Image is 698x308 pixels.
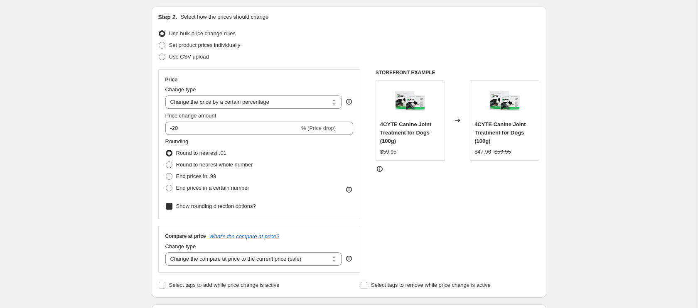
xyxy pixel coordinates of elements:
span: 4CYTE Canine Joint Treatment for Dogs (100g) [474,121,526,144]
span: Use CSV upload [169,54,209,60]
span: Select tags to add while price change is active [169,282,280,288]
p: Select how the prices should change [180,13,268,21]
h6: STOREFRONT EXAMPLE [376,69,540,76]
span: Change type [165,243,196,249]
span: Show rounding direction options? [176,203,256,209]
span: % (Price drop) [301,125,336,131]
span: End prices in .99 [176,173,216,179]
div: help [345,98,353,106]
span: Price change amount [165,112,216,119]
img: 4Cyte-Canine-Group-web_80x.jpg [393,85,427,118]
div: $47.96 [474,148,491,156]
img: 4Cyte-Canine-Group-web_80x.jpg [488,85,521,118]
span: 4CYTE Canine Joint Treatment for Dogs (100g) [380,121,432,144]
span: Round to nearest .01 [176,150,226,156]
span: Rounding [165,138,189,144]
h2: Step 2. [158,13,177,21]
span: Set product prices individually [169,42,241,48]
input: -15 [165,122,300,135]
span: Change type [165,86,196,93]
div: help [345,254,353,263]
button: What's the compare at price? [209,233,280,240]
h3: Price [165,76,177,83]
h3: Compare at price [165,233,206,240]
span: Select tags to remove while price change is active [371,282,491,288]
span: Round to nearest whole number [176,161,253,168]
div: $59.95 [380,148,397,156]
span: End prices in a certain number [176,185,249,191]
strike: $59.95 [494,148,511,156]
span: Use bulk price change rules [169,30,236,37]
